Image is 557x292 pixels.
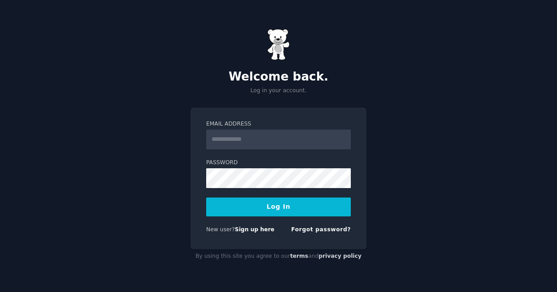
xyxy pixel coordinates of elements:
[206,226,235,233] span: New user?
[235,226,274,233] a: Sign up here
[190,249,367,264] div: By using this site you agree to our and
[206,159,351,167] label: Password
[318,253,362,259] a: privacy policy
[291,226,351,233] a: Forgot password?
[190,87,367,95] p: Log in your account.
[190,70,367,84] h2: Welcome back.
[206,120,351,128] label: Email Address
[290,253,308,259] a: terms
[206,198,351,216] button: Log In
[267,29,290,60] img: Gummy Bear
